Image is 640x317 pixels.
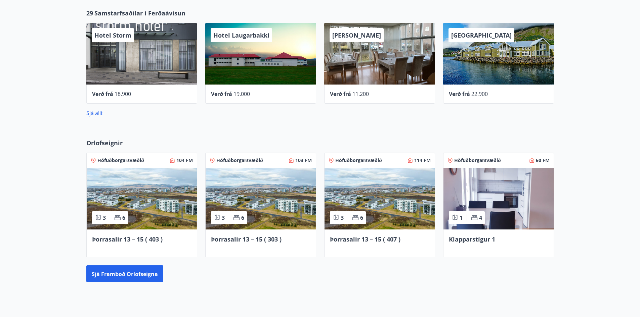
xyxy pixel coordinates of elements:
[295,157,303,163] font: 103
[414,157,422,163] font: 114
[86,109,103,117] font: Sjá allt
[330,235,400,243] font: Þorrasalir 13 – 15 ( 407 )
[94,31,131,39] font: Hotel Storm
[449,235,495,243] font: Klapparstígur 1
[213,31,269,39] font: Hotel Laugarbakki
[115,90,131,98] font: 18.900
[443,168,554,229] img: Danie paella
[330,90,351,98] font: Verð frá
[216,157,263,163] font: Höfuðborgarsvæðið
[233,90,250,98] font: 19.000
[86,139,123,147] font: Orlofseignir
[543,157,550,163] font: FM
[86,9,93,17] font: 29
[92,270,158,278] font: Sjá framboð orlofseigna
[206,168,316,229] img: Danie paella
[460,214,463,221] font: 1
[454,157,501,163] font: Höfuðborgarsvæðið
[335,157,382,163] font: Höfuðborgarsvæðið
[449,90,470,98] font: Verð frá
[222,214,225,221] font: 3
[186,157,193,163] font: FM
[211,90,232,98] font: Verð frá
[451,31,512,39] font: [GEOGRAPHIC_DATA]
[352,90,369,98] font: 11.200
[97,157,144,163] font: Höfuðborgarsvæðið
[176,157,184,163] font: 104
[86,265,163,282] button: Sjá framboð orlofseigna
[94,9,185,17] font: Samstarfsaðilar í Ferðaávísun
[536,157,541,163] font: 60
[122,214,125,221] font: 6
[211,235,282,243] font: Þorrasalir 13 – 15 ( 303 )
[92,235,163,243] font: Þorrasalir 13 – 15 ( 403 )
[424,157,431,163] font: FM
[325,168,435,229] img: Danie paella
[479,214,482,221] font: 4
[87,168,197,229] img: Danie paella
[471,90,488,98] font: 22.900
[341,214,344,221] font: 3
[92,90,113,98] font: Verð frá
[103,214,106,221] font: 3
[360,214,363,221] font: 6
[241,214,244,221] font: 6
[305,157,312,163] font: FM
[332,31,381,39] font: [PERSON_NAME]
